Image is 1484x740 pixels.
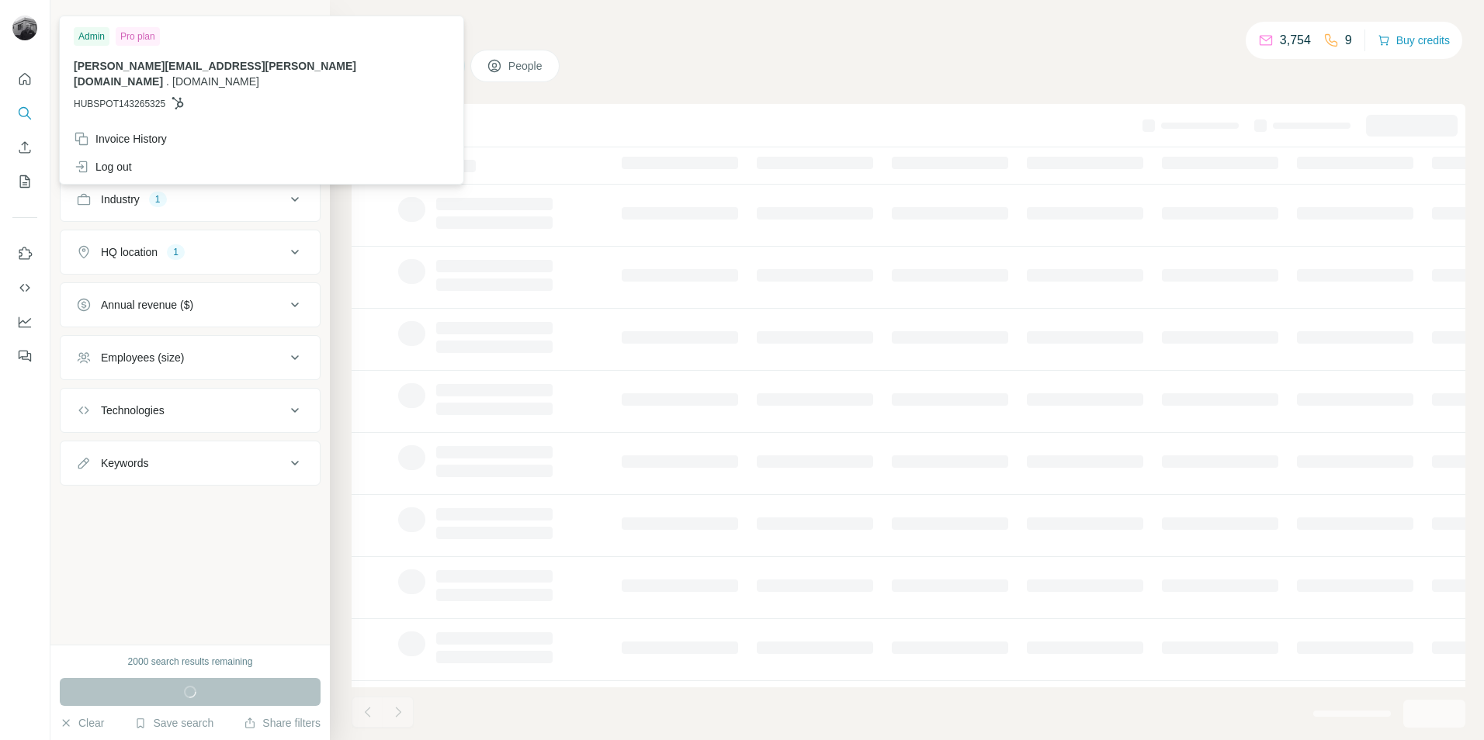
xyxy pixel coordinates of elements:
[1280,31,1311,50] p: 3,754
[508,58,544,74] span: People
[167,245,185,259] div: 1
[74,60,356,88] span: [PERSON_NAME][EMAIL_ADDRESS][PERSON_NAME][DOMAIN_NAME]
[61,233,320,271] button: HQ location1
[166,75,169,88] span: .
[101,192,140,207] div: Industry
[352,19,1465,40] h4: Search
[101,403,165,418] div: Technologies
[12,308,37,336] button: Dashboard
[60,14,109,28] div: New search
[101,244,158,260] div: HQ location
[74,131,167,147] div: Invoice History
[244,715,321,731] button: Share filters
[101,350,184,365] div: Employees (size)
[74,159,132,175] div: Log out
[61,286,320,323] button: Annual revenue ($)
[12,240,37,268] button: Use Surfe on LinkedIn
[172,75,259,88] span: [DOMAIN_NAME]
[1345,31,1352,50] p: 9
[60,715,104,731] button: Clear
[12,65,37,93] button: Quick start
[61,181,320,218] button: Industry1
[134,715,213,731] button: Save search
[12,342,37,370] button: Feedback
[101,297,193,313] div: Annual revenue ($)
[1378,29,1450,51] button: Buy credits
[61,444,320,482] button: Keywords
[12,168,37,195] button: My lists
[149,192,167,206] div: 1
[74,97,165,111] span: HUBSPOT143265325
[12,274,37,302] button: Use Surfe API
[61,392,320,429] button: Technologies
[128,655,253,669] div: 2000 search results remaining
[74,27,109,46] div: Admin
[61,339,320,376] button: Employees (size)
[12,133,37,161] button: Enrich CSV
[270,9,330,33] button: Hide
[101,455,148,471] div: Keywords
[12,16,37,40] img: Avatar
[12,99,37,127] button: Search
[116,27,160,46] div: Pro plan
